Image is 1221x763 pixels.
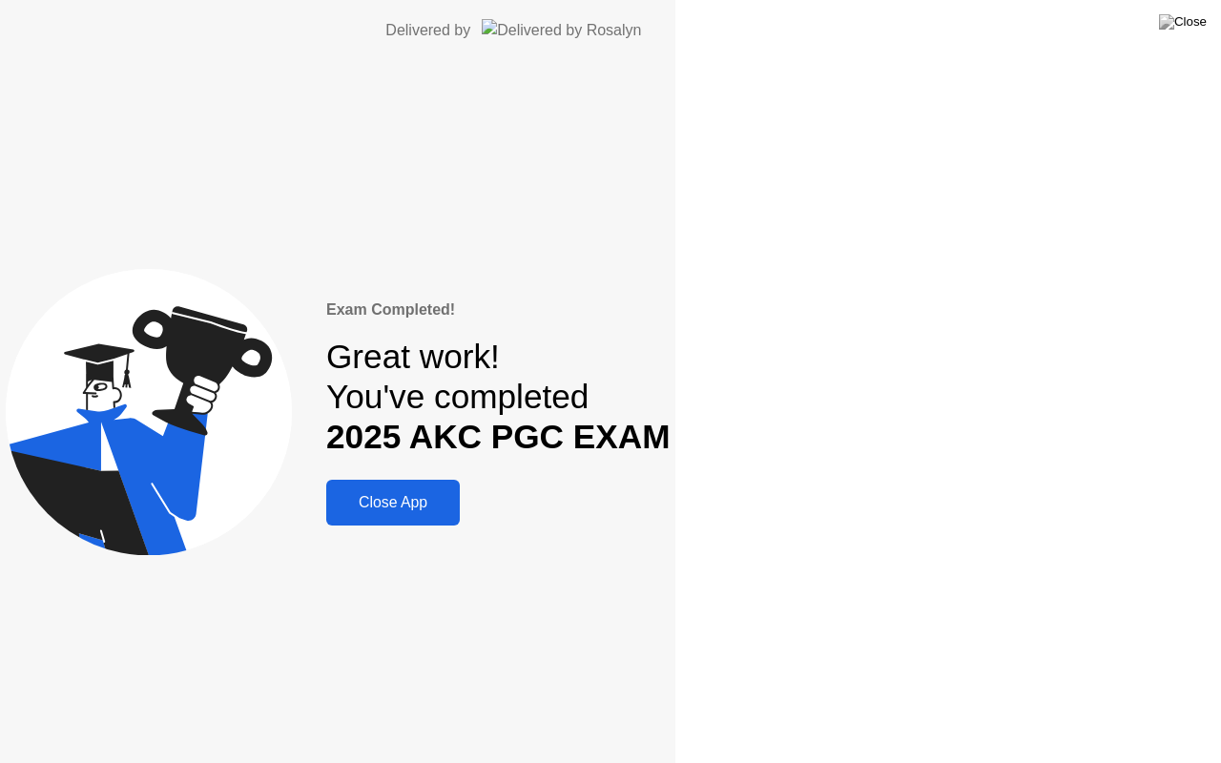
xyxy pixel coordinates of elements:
[326,299,670,321] div: Exam Completed!
[332,494,454,511] div: Close App
[326,337,670,458] div: Great work! You've completed
[1159,14,1207,30] img: Close
[326,418,670,455] b: 2025 AKC PGC EXAM
[482,19,641,41] img: Delivered by Rosalyn
[326,480,460,526] button: Close App
[385,19,470,42] div: Delivered by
